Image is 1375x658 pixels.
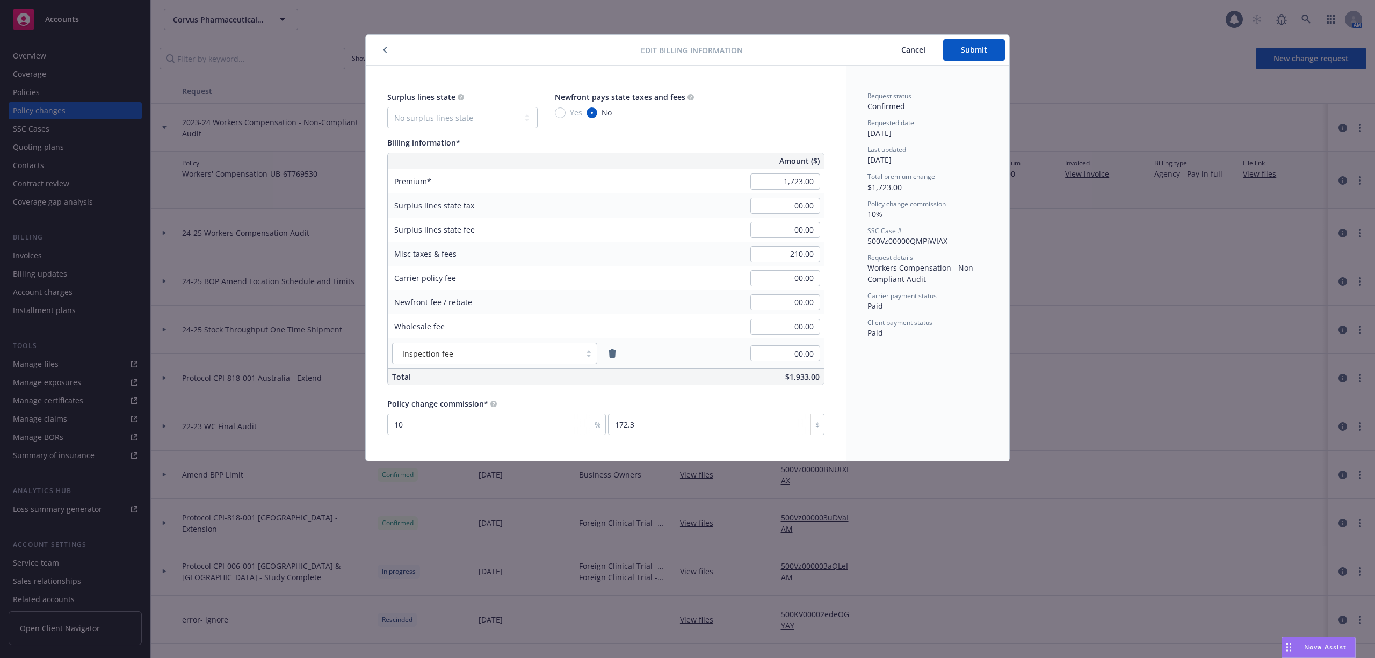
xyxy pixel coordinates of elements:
span: Carrier policy fee [394,273,456,283]
span: [DATE] [867,128,892,138]
span: Last updated [867,145,906,154]
button: Cancel [884,39,943,61]
span: Inspection fee [398,348,575,359]
span: 10% [867,209,882,219]
input: 0.00 [750,345,820,361]
span: Paid [867,301,883,311]
span: Misc taxes & fees [394,249,457,259]
input: No [587,107,597,118]
span: Policy change commission [867,199,946,208]
input: 0.00 [750,173,820,190]
span: Request status [867,91,911,100]
span: Edit billing information [641,45,743,56]
span: No [602,107,612,118]
input: 0.00 [750,270,820,286]
span: [DATE] [867,155,892,165]
span: SSC Case # [867,226,902,235]
input: 0.00 [750,198,820,214]
span: Paid [867,328,883,338]
span: Cancel [901,45,925,55]
input: 0.00 [750,319,820,335]
a: remove [606,347,619,360]
span: Billing information* [387,138,460,148]
span: Surplus lines state [387,92,455,102]
span: Surplus lines state tax [394,200,474,211]
span: Total premium change [867,172,935,181]
span: Request details [867,253,913,262]
span: Wholesale fee [394,321,445,331]
span: Surplus lines state fee [394,225,475,235]
span: Newfront fee / rebate [394,297,472,307]
span: Confirmed [867,101,905,111]
span: Submit [961,45,987,55]
input: Yes [555,107,566,118]
span: Client payment status [867,318,932,327]
span: $1,723.00 [867,182,902,192]
span: Premium [394,176,431,186]
input: 0.00 [750,246,820,262]
span: Requested date [867,118,914,127]
span: Yes [570,107,582,118]
span: $ [815,419,820,430]
button: Nova Assist [1282,637,1356,658]
span: 500Vz00000QMPiWIAX [867,236,947,246]
div: Drag to move [1282,637,1296,657]
span: Total [392,372,411,382]
span: $1,933.00 [785,372,820,382]
span: Inspection fee [402,348,453,359]
span: Carrier payment status [867,291,937,300]
span: % [595,419,601,430]
span: Policy change commission* [387,399,488,409]
span: Nova Assist [1304,642,1347,652]
button: Submit [943,39,1005,61]
input: 0.00 [750,294,820,310]
span: Newfront pays state taxes and fees [555,92,685,102]
span: Amount ($) [779,155,820,167]
span: Workers Compensation - Non-Compliant Audit [867,263,976,284]
input: 0.00 [750,222,820,238]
